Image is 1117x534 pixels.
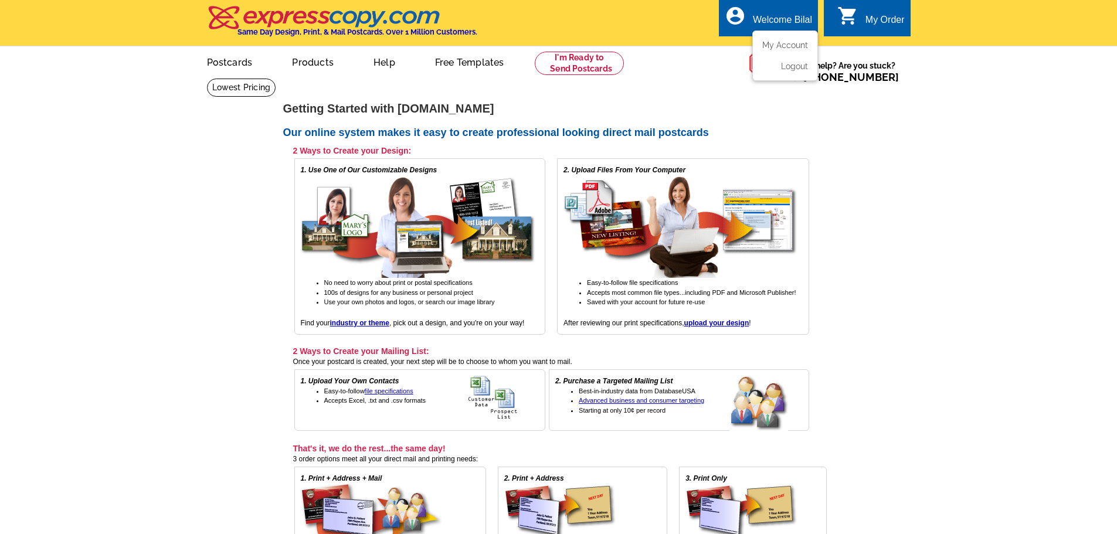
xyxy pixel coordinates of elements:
em: 2. Upload Files From Your Computer [563,166,685,174]
span: Best-in-industry data from DatabaseUSA [579,387,695,394]
a: [PHONE_NUMBER] [803,71,899,83]
img: buy a targeted mailing list [729,376,803,432]
a: Help [355,47,414,75]
a: shopping_cart My Order [837,13,905,28]
div: Welcome Bilal [753,15,812,31]
a: industry or theme [330,319,389,327]
em: 2. Purchase a Targeted Mailing List [555,377,673,385]
em: 2. Print + Address [504,474,564,482]
h4: Same Day Design, Print, & Mail Postcards. Over 1 Million Customers. [237,28,477,36]
img: free online postcard designs [301,175,535,278]
img: help [749,46,783,80]
h3: 2 Ways to Create your Mailing List: [293,346,809,356]
span: After reviewing our print specifications, ! [563,319,751,327]
div: My Order [865,15,905,31]
span: Accepts Excel, .txt and .csv formats [324,397,426,404]
span: No need to worry about print or postal specifications [324,279,473,286]
em: 1. Use One of Our Customizable Designs [301,166,437,174]
span: Once your postcard is created, your next step will be to choose to whom you want to mail. [293,358,572,366]
span: Find your , pick out a design, and you're on your way! [301,319,525,327]
a: Same Day Design, Print, & Mail Postcards. Over 1 Million Customers. [207,14,477,36]
span: Easy-to-follow file specifications [587,279,678,286]
h3: 2 Ways to Create your Design: [293,145,809,156]
span: Call [783,71,899,83]
img: upload your own address list for free [468,376,539,420]
span: Use your own photos and logos, or search our image library [324,298,495,305]
a: Advanced business and consumer targeting [579,397,704,404]
h3: That's it, we do the rest...the same day! [293,443,827,454]
em: 1. Print + Address + Mail [301,474,382,482]
a: Logout [781,62,808,71]
i: shopping_cart [837,5,858,26]
h1: Getting Started with [DOMAIN_NAME] [283,103,834,115]
span: Starting at only 10¢ per record [579,407,666,414]
span: Accepts most common file types...including PDF and Microsoft Publisher! [587,289,796,296]
em: 3. Print Only [685,474,727,482]
span: Need help? Are you stuck? [783,60,905,83]
span: Saved with your account for future re-use [587,298,705,305]
i: account_circle [725,5,746,26]
a: Postcards [188,47,271,75]
a: Free Templates [416,47,523,75]
span: 3 order options meet all your direct mail and printing needs: [293,455,478,463]
em: 1. Upload Your Own Contacts [301,377,399,385]
h2: Our online system makes it easy to create professional looking direct mail postcards [283,127,834,140]
a: file specifications [365,387,413,394]
a: upload your design [684,319,749,327]
span: Easy-to-follow [324,387,413,394]
a: Products [273,47,352,75]
span: 100s of designs for any business or personal project [324,289,473,296]
img: upload your own design for free [563,175,798,278]
a: My Account [762,40,808,50]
